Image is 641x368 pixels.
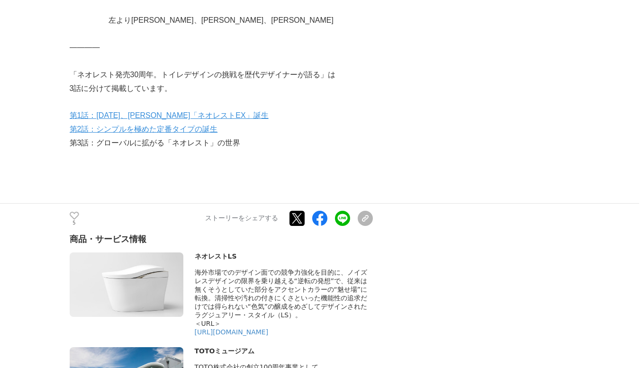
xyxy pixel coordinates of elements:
a: 第2話：シンプルを極めた定番タイプの誕生 [70,125,218,133]
img: thumbnail_61567c60-ea77-11ee-a9d9-67a01b416742.jpg [70,252,183,317]
p: 3話に分けて掲載しています。 [70,82,373,96]
p: 左より[PERSON_NAME]、[PERSON_NAME]、[PERSON_NAME] [70,14,373,27]
p: 「ネオレスト発売30周年。トイレデザインの挑戦を歴代デザイナーが語る」は [70,68,373,82]
div: TOTOミュージアム [195,347,373,356]
p: 第3話：グローバルに拡がる「ネオレスト」の世界 [70,136,373,150]
p: 5 [70,221,79,225]
p: ストーリーをシェアする [205,214,278,223]
p: ―――― [70,41,373,54]
a: 第1話：[DATE]、[PERSON_NAME]「ネオレストEX」誕生 [70,111,269,119]
div: 商品・サービス情報 [70,233,373,245]
a: [URL][DOMAIN_NAME] [195,328,269,336]
div: ネオレストLS [195,252,373,261]
span: 海外市場でのデザイン面での競争力強化を目的に、ノイズレスデザインの限界を乗り越える“逆転の発想”で、従来は無くそうとしていた部分をアクセントカラーの“魅せ場”に転換。清掃性や汚れの付きにくさとい... [195,269,368,319]
span: ＜URL＞ [195,320,221,327]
